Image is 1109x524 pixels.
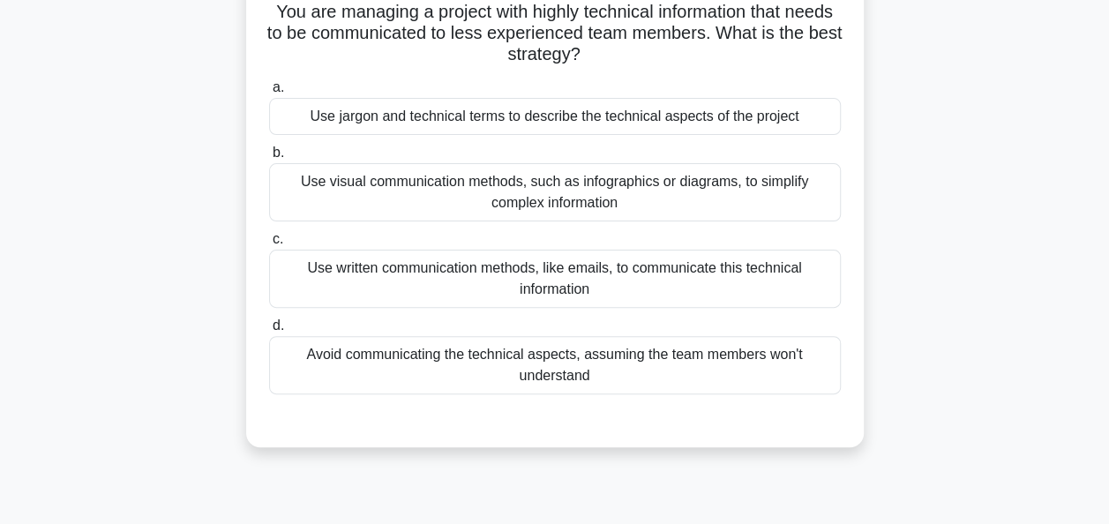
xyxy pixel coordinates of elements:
[273,79,284,94] span: a.
[273,145,284,160] span: b.
[269,336,841,394] div: Avoid communicating the technical aspects, assuming the team members won't understand
[269,98,841,135] div: Use jargon and technical terms to describe the technical aspects of the project
[273,231,283,246] span: c.
[269,250,841,308] div: Use written communication methods, like emails, to communicate this technical information
[269,163,841,221] div: Use visual communication methods, such as infographics or diagrams, to simplify complex information
[273,318,284,333] span: d.
[267,1,843,66] h5: You are managing a project with highly technical information that needs to be communicated to les...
